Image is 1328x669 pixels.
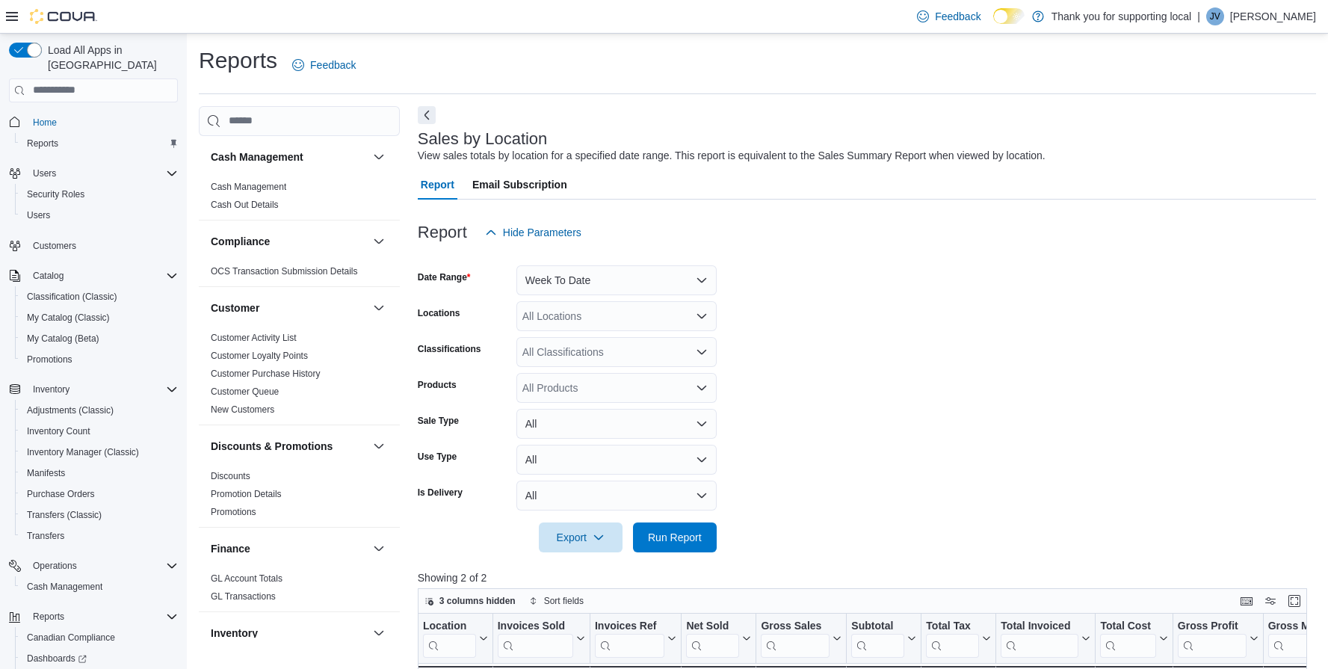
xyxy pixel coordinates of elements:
button: Promotions [15,349,184,370]
span: Users [27,164,178,182]
button: Total Cost [1100,619,1167,657]
a: Purchase Orders [21,485,101,503]
button: Finance [370,540,388,558]
span: JV [1210,7,1220,25]
a: Home [27,114,63,132]
button: Cash Management [211,149,367,164]
button: Customer [370,299,388,317]
span: 3 columns hidden [439,595,516,607]
a: GL Transactions [211,591,276,602]
button: Gross Sales [761,619,841,657]
span: Classification (Classic) [27,291,117,303]
button: Transfers [15,525,184,546]
div: Joshua Vera [1206,7,1224,25]
span: Cash Management [21,578,178,596]
button: Compliance [370,232,388,250]
span: Transfers [27,530,64,542]
label: Classifications [418,343,481,355]
div: Total Cost [1100,619,1155,657]
button: Next [418,106,436,124]
a: My Catalog (Beta) [21,330,105,348]
span: Reports [27,138,58,149]
span: Transfers (Classic) [27,509,102,521]
span: Feedback [935,9,980,24]
span: Promotions [27,354,72,366]
a: Customer Activity List [211,333,297,343]
div: Gross Sales [761,619,830,633]
div: Finance [199,570,400,611]
button: My Catalog (Classic) [15,307,184,328]
a: Transfers (Classic) [21,506,108,524]
button: Run Report [633,522,717,552]
span: Inventory [27,380,178,398]
span: Canadian Compliance [21,629,178,647]
button: All [516,481,717,511]
button: All [516,409,717,439]
span: My Catalog (Beta) [21,330,178,348]
a: Promotions [211,507,256,517]
button: Invoices Sold [497,619,584,657]
span: Inventory Manager (Classic) [27,446,139,458]
h3: Finance [211,541,250,556]
button: Sort fields [523,592,590,610]
a: Customers [27,237,82,255]
span: Home [33,117,57,129]
button: Open list of options [696,346,708,358]
span: Security Roles [27,188,84,200]
label: Use Type [418,451,457,463]
button: Purchase Orders [15,484,184,505]
button: Discounts & Promotions [370,437,388,455]
p: | [1197,7,1200,25]
a: Dashboards [21,650,93,668]
button: Catalog [27,267,70,285]
button: Operations [27,557,83,575]
a: Security Roles [21,185,90,203]
span: Operations [27,557,178,575]
img: Cova [30,9,97,24]
span: Reports [21,135,178,152]
div: Discounts & Promotions [199,467,400,527]
button: Net Sold [686,619,751,657]
span: Load All Apps in [GEOGRAPHIC_DATA] [42,43,178,73]
div: Compliance [199,262,400,286]
label: Is Delivery [418,487,463,499]
button: Operations [3,555,184,576]
span: Adjustments (Classic) [21,401,178,419]
h3: Customer [211,300,259,315]
span: Email Subscription [472,170,567,200]
button: Home [3,111,184,133]
a: Promotion Details [211,489,282,499]
span: Catalog [27,267,178,285]
span: Export [548,522,614,552]
span: Manifests [21,464,178,482]
button: Inventory [27,380,75,398]
span: Manifests [27,467,65,479]
button: My Catalog (Beta) [15,328,184,349]
button: Discounts & Promotions [211,439,367,454]
label: Sale Type [418,415,459,427]
span: My Catalog (Classic) [27,312,110,324]
div: Gross Sales [761,619,830,657]
div: Gross Profit [1178,619,1247,633]
span: Users [21,206,178,224]
span: Home [27,113,178,132]
a: New Customers [211,404,274,415]
button: Inventory [211,626,367,641]
span: Inventory Manager (Classic) [21,443,178,461]
label: Products [418,379,457,391]
button: 3 columns hidden [419,592,522,610]
a: Users [21,206,56,224]
span: Promotions [21,351,178,369]
span: Hide Parameters [503,225,581,240]
button: Security Roles [15,184,184,205]
a: Feedback [286,50,362,80]
div: Total Tax [926,619,979,633]
a: Dashboards [15,648,184,669]
button: Keyboard shortcuts [1238,592,1256,610]
button: Users [27,164,62,182]
span: My Catalog (Classic) [21,309,178,327]
button: Reports [3,606,184,627]
span: Dashboards [27,653,87,665]
button: Reports [15,133,184,154]
span: Inventory [33,383,70,395]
